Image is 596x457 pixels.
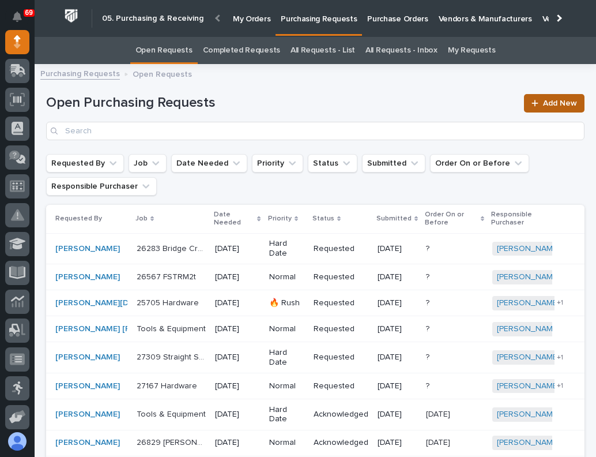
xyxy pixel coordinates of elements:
p: Normal [269,324,304,334]
p: Requested [314,272,368,282]
p: Date Needed [214,208,254,230]
p: ? [426,379,432,391]
p: [DATE] [215,244,259,254]
p: ? [426,270,432,282]
p: Normal [269,272,304,282]
p: ? [426,296,432,308]
p: Normal [269,381,304,391]
div: Notifications69 [14,12,29,30]
input: Search [46,122,584,140]
tr: [PERSON_NAME][DEMOGRAPHIC_DATA] 25705 Hardware25705 Hardware [DATE]🔥 RushRequested[DATE]?? [PERSO... [46,290,584,316]
h2: 05. Purchasing & Receiving [102,14,203,24]
p: [DATE] [215,298,259,308]
p: ? [426,322,432,334]
a: Add New [524,94,584,113]
span: + 1 [557,299,563,306]
a: Completed Requests [203,37,280,64]
a: [PERSON_NAME] [497,272,560,282]
p: 27309 Straight Stair [137,350,208,362]
p: Priority [268,212,292,225]
a: [PERSON_NAME] [55,244,120,254]
span: Add New [543,99,577,107]
a: [PERSON_NAME] [PERSON_NAME] [55,324,187,334]
a: [PERSON_NAME] [55,381,120,391]
p: [DATE] [215,381,259,391]
img: Workspace Logo [61,5,82,27]
p: Open Requests [133,67,192,80]
a: [PERSON_NAME] [497,438,560,448]
p: Submitted [376,212,412,225]
p: [DATE] [215,410,259,419]
p: Status [312,212,334,225]
p: 26567 FSTRM2t [137,270,198,282]
button: Requested By [46,154,124,173]
p: Acknowledged [314,410,368,419]
button: Priority [252,154,303,173]
p: 69 [25,9,33,17]
p: Tools & Equipment [137,322,208,334]
p: [DATE] [378,410,417,419]
p: 27167 Hardware [137,379,199,391]
p: Hard Date [269,239,304,259]
p: 🔥 Rush [269,298,304,308]
p: Hard Date [269,405,304,425]
p: Job [135,212,148,225]
p: Requested [314,353,368,362]
p: 26829 [PERSON_NAME] [137,436,208,448]
button: Responsible Purchaser [46,177,157,196]
p: [DATE] [378,438,417,448]
a: Purchasing Requests [40,66,120,80]
p: Requested [314,244,368,254]
a: [PERSON_NAME] [55,438,120,448]
tr: [PERSON_NAME] 26283 Bridge Cranes26283 Bridge Cranes [DATE]Hard DateRequested[DATE]?? [PERSON_NAME] [46,233,584,264]
p: [DATE] [378,298,417,308]
tr: [PERSON_NAME] Tools & EquipmentTools & Equipment [DATE]Hard DateAcknowledged[DATE][DATE][DATE] [P... [46,399,584,430]
a: [PERSON_NAME] [55,272,120,282]
p: ? [426,350,432,362]
p: [DATE] [426,407,452,419]
p: 25705 Hardware [137,296,201,308]
p: [DATE] [378,353,417,362]
a: Open Requests [135,37,193,64]
p: 26283 Bridge Cranes [137,242,208,254]
a: [PERSON_NAME] [497,353,560,362]
a: [PERSON_NAME] [497,410,560,419]
p: Requested By [55,212,102,225]
span: + 1 [557,383,563,389]
p: [DATE] [378,381,417,391]
button: Submitted [362,154,425,173]
p: [DATE] [215,324,259,334]
button: Job [129,154,167,173]
p: Responsible Purchaser [491,208,566,230]
p: [DATE] [378,324,417,334]
a: All Requests - List [291,37,355,64]
tr: [PERSON_NAME] 26567 FSTRM2t26567 FSTRM2t [DATE]NormalRequested[DATE]?? [PERSON_NAME] [46,264,584,290]
p: Tools & Equipment [137,407,208,419]
button: Date Needed [171,154,247,173]
a: [PERSON_NAME] [497,298,560,308]
p: ? [426,242,432,254]
a: [PERSON_NAME] [497,244,560,254]
tr: [PERSON_NAME] 27167 Hardware27167 Hardware [DATE]NormalRequested[DATE]?? [PERSON_NAME] +1 [46,373,584,399]
tr: [PERSON_NAME] 27309 Straight Stair27309 Straight Stair [DATE]Hard DateRequested[DATE]?? [PERSON_N... [46,342,584,373]
a: [PERSON_NAME] [55,410,120,419]
p: Normal [269,438,304,448]
tr: [PERSON_NAME] [PERSON_NAME] Tools & EquipmentTools & Equipment [DATE]NormalRequested[DATE]?? [PER... [46,316,584,342]
p: Order On or Before [425,208,478,230]
button: users-avatar [5,429,29,454]
h1: Open Purchasing Requests [46,95,517,111]
a: All Requests - Inbox [365,37,437,64]
a: My Requests [448,37,496,64]
p: [DATE] [215,353,259,362]
p: [DATE] [215,438,259,448]
tr: [PERSON_NAME] 26829 [PERSON_NAME]26829 [PERSON_NAME] [DATE]NormalAcknowledged[DATE][DATE][DATE] [... [46,430,584,456]
a: [PERSON_NAME] [55,353,120,362]
p: Hard Date [269,348,304,368]
span: + 1 [557,354,563,361]
button: Order On or Before [430,154,529,173]
p: Requested [314,324,368,334]
button: Notifications [5,5,29,29]
a: [PERSON_NAME] [497,381,560,391]
p: [DATE] [215,272,259,282]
